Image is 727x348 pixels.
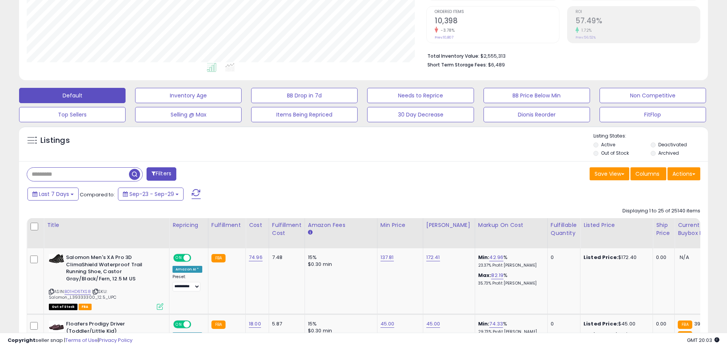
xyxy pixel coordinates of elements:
[79,304,92,310] span: FBA
[40,135,70,146] h5: Listings
[484,107,590,122] button: Dionis Reorder
[49,254,163,309] div: ASIN:
[491,272,503,279] a: 82.19
[658,150,679,156] label: Archived
[66,320,159,344] b: Floafers Prodigy Driver (Toddler/Little Kid) Burgundy/Asphalt 1 Little Kid M
[172,266,202,273] div: Amazon AI *
[551,221,577,237] div: Fulfillable Quantity
[584,221,650,229] div: Listed Price
[678,221,717,237] div: Current Buybox Price
[308,229,313,236] small: Amazon Fees.
[39,190,69,198] span: Last 7 Days
[575,16,700,27] h2: 57.49%
[635,170,659,178] span: Columns
[489,254,503,261] a: 42.96
[600,107,706,122] button: FitFlop
[478,254,542,268] div: %
[489,320,503,328] a: 74.33
[694,320,708,327] span: 39.99
[656,254,669,261] div: 0.00
[478,320,490,327] b: Min:
[172,221,205,229] div: Repricing
[475,218,547,248] th: The percentage added to the cost of goods (COGS) that forms the calculator for Min & Max prices.
[308,254,371,261] div: 15%
[658,141,687,148] label: Deactivated
[584,320,618,327] b: Listed Price:
[147,167,176,181] button: Filters
[64,288,91,295] a: B01HD6TXS8
[118,188,184,201] button: Sep-23 - Sep-29
[426,221,472,229] div: [PERSON_NAME]
[484,88,590,103] button: BB Price Below Min
[435,35,453,40] small: Prev: 10,807
[367,88,474,103] button: Needs to Reprice
[251,88,358,103] button: BB Drop in 7d
[478,272,542,286] div: %
[308,320,371,327] div: 15%
[190,321,202,328] span: OFF
[211,221,242,229] div: Fulfillment
[427,51,695,60] li: $2,555,313
[8,337,132,344] div: seller snap | |
[590,167,629,180] button: Save View
[435,10,559,14] span: Ordered Items
[687,337,719,344] span: 2025-10-7 20:03 GMT
[249,320,261,328] a: 18.00
[272,320,299,327] div: 5.87
[172,274,202,291] div: Preset:
[435,16,559,27] h2: 10,398
[584,254,618,261] b: Listed Price:
[308,221,374,229] div: Amazon Fees
[380,254,394,261] a: 137.81
[49,288,116,300] span: | SKU: Salomon_L39333300_12.5_UPC
[478,281,542,286] p: 35.73% Profit [PERSON_NAME]
[426,320,440,328] a: 45.00
[427,62,487,68] b: Short Term Storage Fees:
[80,191,115,198] span: Compared to:
[174,255,184,261] span: ON
[488,61,505,68] span: $6,489
[47,221,166,229] div: Title
[438,28,455,33] small: -3.78%
[129,190,174,198] span: Sep-23 - Sep-29
[49,304,77,310] span: All listings that are currently out of stock and unavailable for purchase on Amazon
[211,254,226,262] small: FBA
[600,88,706,103] button: Non Competitive
[426,254,440,261] a: 172.41
[601,141,615,148] label: Active
[251,107,358,122] button: Items Being Repriced
[66,254,159,284] b: Salomon Men's XA Pro 3D ClimaShield Waterproof Trail Running Shoe, Castor Gray/Black/Fern, 12.5 M US
[584,254,647,261] div: $172.40
[593,133,708,140] p: Listing States:
[49,254,64,263] img: 41fBKUywMoL._SL40_.jpg
[380,320,395,328] a: 45.00
[8,337,35,344] strong: Copyright
[678,320,692,329] small: FBA
[367,107,474,122] button: 30 Day Decrease
[272,221,301,237] div: Fulfillment Cost
[630,167,666,180] button: Columns
[272,254,299,261] div: 7.48
[174,321,184,328] span: ON
[575,35,596,40] small: Prev: 56.52%
[680,254,689,261] span: N/A
[308,261,371,268] div: $0.30 min
[380,221,420,229] div: Min Price
[656,221,671,237] div: Ship Price
[656,320,669,327] div: 0.00
[622,207,700,215] div: Displaying 1 to 25 of 25140 items
[249,221,266,229] div: Cost
[135,88,242,103] button: Inventory Age
[584,320,647,327] div: $45.00
[99,337,132,344] a: Privacy Policy
[575,10,700,14] span: ROI
[601,150,629,156] label: Out of Stock
[551,320,574,327] div: 0
[27,188,79,201] button: Last 7 Days
[65,337,98,344] a: Terms of Use
[135,107,242,122] button: Selling @ Max
[211,320,226,329] small: FBA
[49,320,64,332] img: 312jc3LJNSL._SL40_.jpg
[478,320,542,335] div: %
[478,263,542,268] p: 23.37% Profit [PERSON_NAME]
